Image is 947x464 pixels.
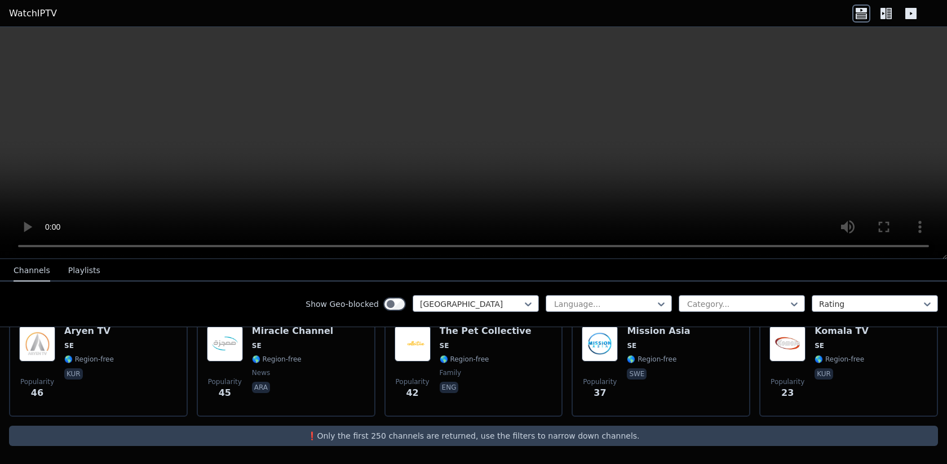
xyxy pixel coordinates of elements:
p: swe [627,368,647,380]
span: 🌎 Region-free [627,355,676,364]
span: SE [627,341,636,350]
span: 🌎 Region-free [64,355,114,364]
span: SE [440,341,449,350]
img: Aryen TV [19,325,55,362]
img: Miracle Channel [207,325,243,362]
button: Playlists [68,260,100,282]
span: SE [64,341,74,350]
label: Show Geo-blocked [306,298,379,310]
span: 46 [31,386,43,400]
span: Popularity [583,377,617,386]
span: 23 [781,386,794,400]
span: 37 [594,386,606,400]
span: 42 [406,386,418,400]
img: The Pet Collective [395,325,431,362]
span: Popularity [396,377,430,386]
img: Mission Asia [582,325,618,362]
a: WatchIPTV [9,7,57,20]
span: SE [252,341,262,350]
span: 🌎 Region-free [815,355,864,364]
p: ara [252,382,270,393]
span: 🌎 Region-free [252,355,302,364]
h6: Mission Asia [627,325,690,337]
h6: Miracle Channel [252,325,334,337]
span: Popularity [208,377,242,386]
span: Popularity [771,377,804,386]
span: 🌎 Region-free [440,355,489,364]
span: SE [815,341,824,350]
h6: Komala TV [815,325,869,337]
p: kur [64,368,83,380]
h6: Aryen TV [64,325,114,337]
span: Popularity [20,377,54,386]
span: 45 [219,386,231,400]
h6: The Pet Collective [440,325,532,337]
img: Komala TV [769,325,806,362]
p: eng [440,382,459,393]
p: kur [815,368,833,380]
span: family [440,368,462,377]
span: news [252,368,270,377]
button: Channels [14,260,50,282]
p: ❗️Only the first 250 channels are returned, use the filters to narrow down channels. [14,430,933,441]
